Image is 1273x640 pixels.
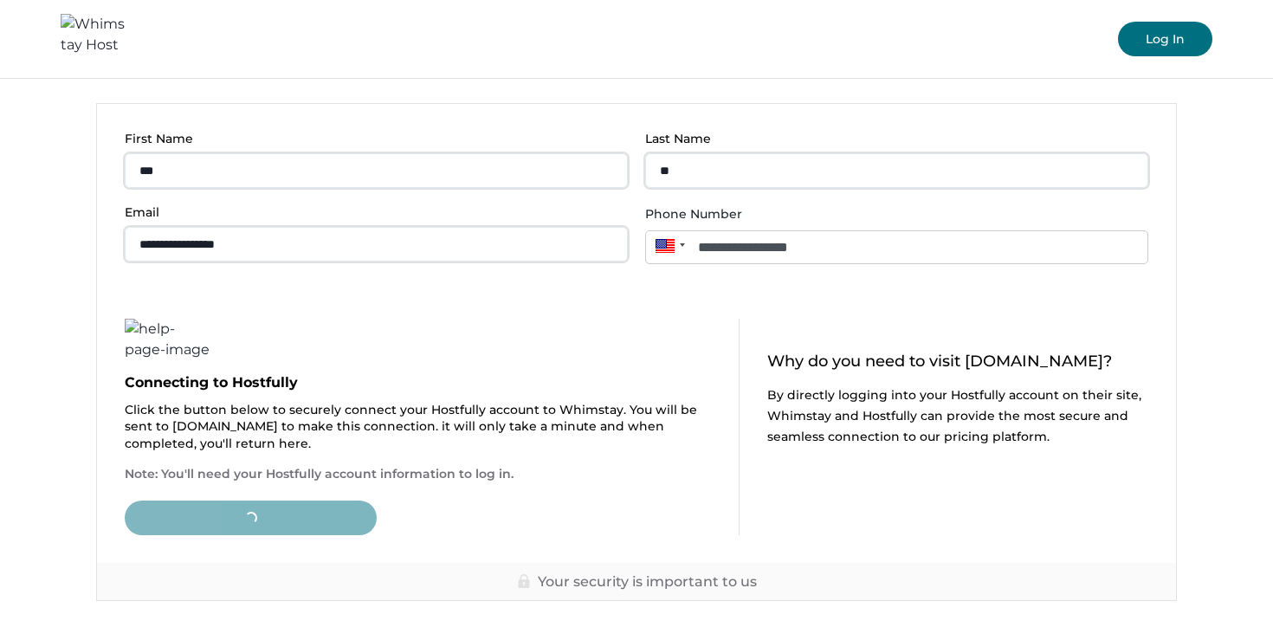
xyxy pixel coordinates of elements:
[538,573,757,591] p: Your security is important to us
[1118,22,1212,56] button: Log In
[125,374,711,391] p: Connecting to Hostfully
[645,230,690,261] div: United States: + 1
[125,205,617,220] p: Email
[767,353,1148,371] p: Why do you need to visit [DOMAIN_NAME]?
[645,132,1138,146] p: Last Name
[61,14,130,64] img: Whimstay Host
[767,385,1148,447] p: By directly logging into your Hostfully account on their site, Whimstay and Hostfully can provide...
[125,319,211,360] img: help-page-image
[645,205,1138,223] label: Phone Number
[125,132,617,146] p: First Name
[125,466,711,483] p: Note: You'll need your Hostfully account information to log in.
[125,402,711,453] p: Click the button below to securely connect your Hostfully account to Whimstay. You will be sent t...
